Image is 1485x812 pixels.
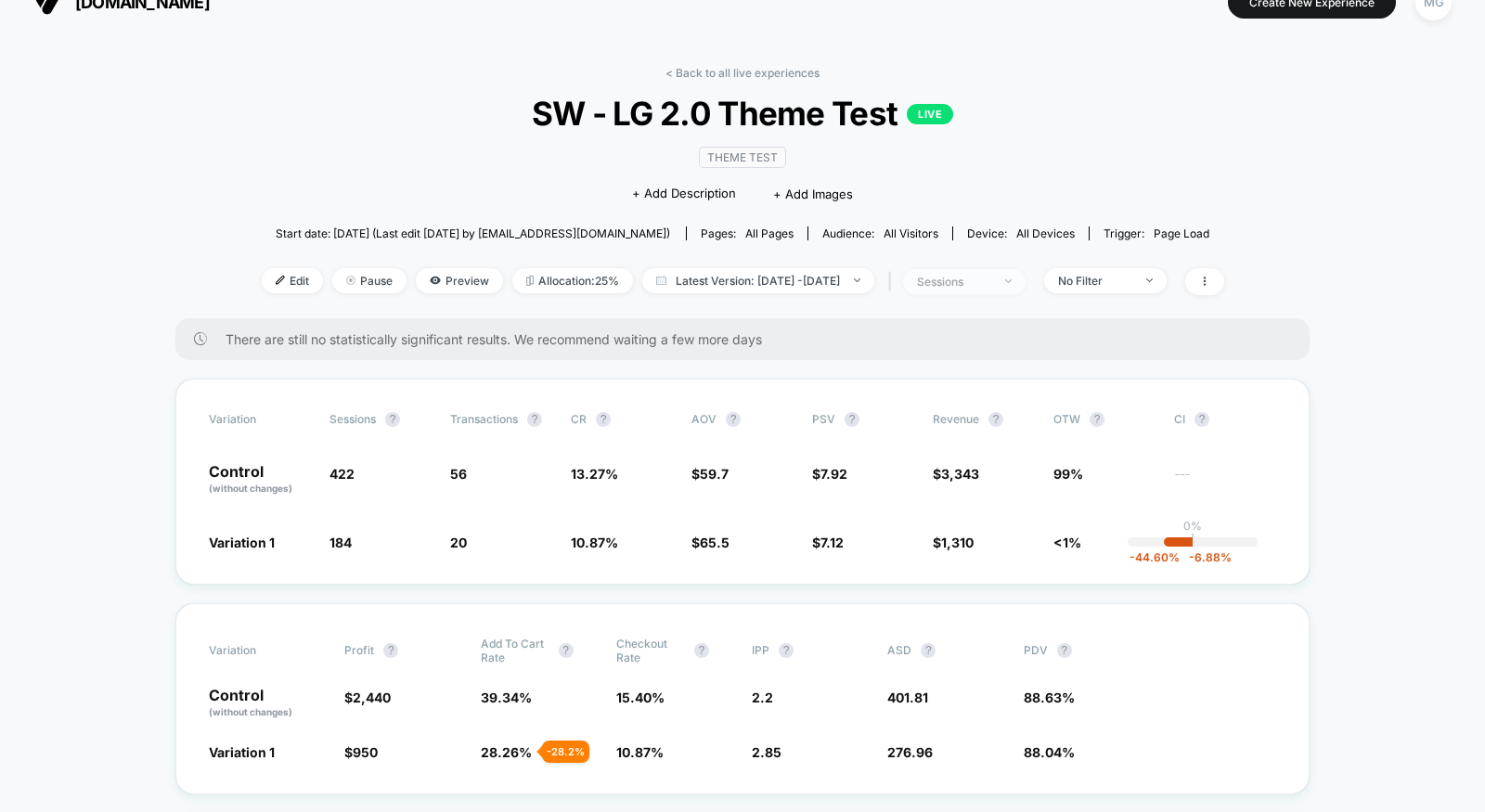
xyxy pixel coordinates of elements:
[907,104,953,124] p: LIVE
[933,412,979,426] span: Revenue
[917,275,991,289] div: sessions
[329,466,355,482] span: 422
[1057,643,1072,658] button: ?
[1024,744,1075,760] span: 88.04 %
[276,226,670,240] span: Start date: [DATE] (Last edit [DATE] by [EMAIL_ADDRESS][DOMAIN_NAME])
[752,744,781,760] span: 2.85
[941,535,974,550] span: 1,310
[1154,226,1209,240] span: Page Load
[665,66,820,80] a: < Back to all live experiences
[699,147,786,168] span: Theme Test
[1053,412,1156,427] span: OTW
[481,637,549,664] span: Add To Cart Rate
[512,268,633,293] span: Allocation: 25%
[812,466,847,482] span: $
[1053,535,1081,550] span: <1%
[988,412,1003,427] button: ?
[632,185,736,203] span: + Add Description
[209,535,275,550] span: Variation 1
[887,643,911,657] span: ASD
[779,643,794,658] button: ?
[884,268,903,295] span: |
[571,535,618,550] span: 10.87 %
[332,268,407,293] span: Pause
[209,688,326,719] p: Control
[1053,466,1083,482] span: 99%
[209,706,292,717] span: (without changes)
[616,690,665,705] span: 15.40 %
[691,412,717,426] span: AOV
[1191,533,1194,547] p: |
[559,643,574,658] button: ?
[1194,412,1209,427] button: ?
[1183,519,1202,533] p: 0%
[1090,412,1104,427] button: ?
[812,535,844,550] span: $
[1024,690,1075,705] span: 88.63 %
[481,744,532,760] span: 28.26 %
[752,690,773,705] span: 2.2
[812,412,835,426] span: PSV
[1016,226,1075,240] span: all devices
[309,94,1175,133] span: SW - LG 2.0 Theme Test
[596,412,611,427] button: ?
[656,276,666,285] img: calendar
[820,466,847,482] span: 7.92
[209,637,311,664] span: Variation
[952,226,1089,240] span: Device:
[209,464,311,496] p: Control
[526,276,534,286] img: rebalance
[694,643,709,658] button: ?
[726,412,741,427] button: ?
[1174,469,1276,496] span: ---
[353,744,378,760] span: 950
[276,276,285,285] img: edit
[226,331,1272,347] span: There are still no statistically significant results. We recommend waiting a few more days
[209,483,292,494] span: (without changes)
[353,690,391,705] span: 2,440
[481,690,532,705] span: 39.34 %
[1005,279,1012,283] img: end
[887,744,933,760] span: 276.96
[691,466,729,482] span: $
[941,466,979,482] span: 3,343
[887,690,928,705] span: 401.81
[642,268,874,293] span: Latest Version: [DATE] - [DATE]
[450,535,467,550] span: 20
[773,187,853,201] span: + Add Images
[346,276,355,285] img: end
[385,412,400,427] button: ?
[262,268,323,293] span: Edit
[383,643,398,658] button: ?
[344,690,391,705] span: $
[329,412,376,426] span: Sessions
[1024,643,1048,657] span: PDV
[822,226,938,240] div: Audience:
[209,744,275,760] span: Variation 1
[845,412,859,427] button: ?
[933,535,974,550] span: $
[209,412,311,427] span: Variation
[416,268,503,293] span: Preview
[527,412,542,427] button: ?
[921,643,936,658] button: ?
[450,412,518,426] span: Transactions
[329,535,352,550] span: 184
[344,643,374,657] span: Profit
[884,226,938,240] span: All Visitors
[344,744,378,760] span: $
[616,637,685,664] span: Checkout Rate
[616,744,664,760] span: 10.87 %
[450,466,467,482] span: 56
[542,741,589,763] div: - 28.2 %
[820,535,844,550] span: 7.12
[1174,412,1276,427] span: CI
[933,466,979,482] span: $
[1130,550,1180,564] span: -44.60 %
[1058,274,1132,288] div: No Filter
[745,226,794,240] span: all pages
[1146,278,1153,282] img: end
[691,535,730,550] span: $
[1104,226,1209,240] div: Trigger:
[1180,550,1232,564] span: -6.88 %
